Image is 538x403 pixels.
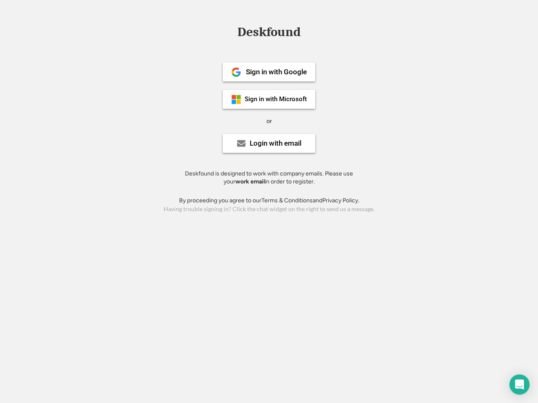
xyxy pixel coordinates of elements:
a: Terms & Conditions [261,197,313,204]
div: Deskfound [233,26,305,39]
div: Deskfound is designed to work with company emails. Please use your in order to register. [174,170,364,186]
a: Privacy Policy. [322,197,359,204]
img: 1024px-Google__G__Logo.svg.png [231,67,241,77]
strong: work email [235,178,265,185]
div: Login with email [250,140,301,147]
div: or [266,117,272,126]
div: Sign in with Google [246,68,307,76]
div: Open Intercom Messenger [509,374,530,395]
div: By proceeding you agree to our and [179,196,359,205]
img: ms-symbollockup_mssymbol_19.png [231,94,241,105]
div: Sign in with Microsoft [245,96,307,102]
